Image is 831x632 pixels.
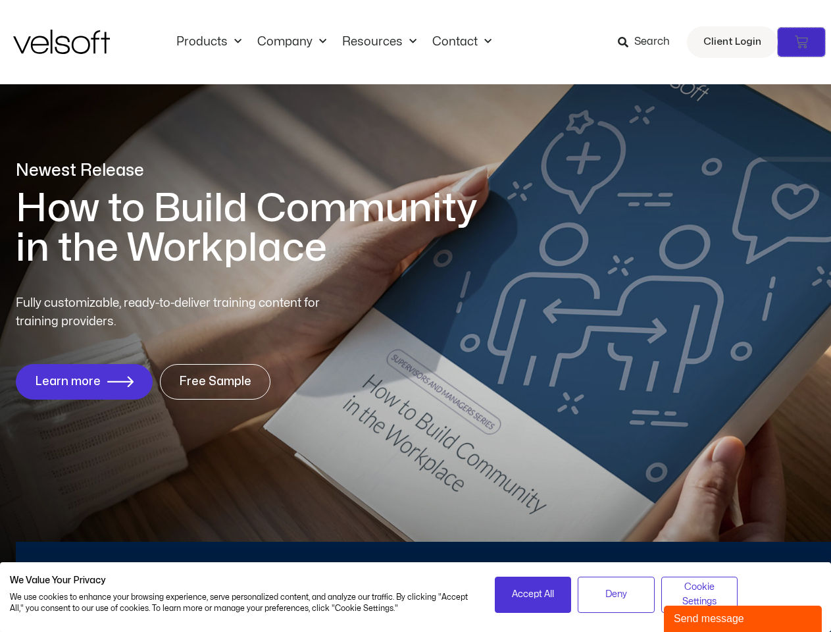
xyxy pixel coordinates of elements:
span: Learn more [35,375,101,388]
h1: How to Build Community in the Workplace [16,189,496,268]
nav: Menu [168,35,499,49]
span: Accept All [512,587,554,602]
a: Learn more [16,364,153,400]
span: Deny [605,587,627,602]
span: Cookie Settings [670,580,730,610]
a: ProductsMenu Toggle [168,35,249,49]
a: Search [618,31,679,53]
span: Client Login [703,34,761,51]
a: CompanyMenu Toggle [249,35,334,49]
p: Fully customizable, ready-to-deliver training content for training providers. [16,294,343,331]
p: We use cookies to enhance your browsing experience, serve personalized content, and analyze our t... [10,592,475,614]
h2: We Value Your Privacy [10,575,475,587]
button: Accept all cookies [495,577,572,613]
button: Deny all cookies [578,577,655,613]
a: Client Login [687,26,778,58]
a: ResourcesMenu Toggle [334,35,424,49]
iframe: chat widget [664,603,824,632]
button: Adjust cookie preferences [661,577,738,613]
a: Free Sample [160,364,270,400]
p: Newest Release [16,159,496,182]
span: Search [634,34,670,51]
img: Velsoft Training Materials [13,30,110,54]
a: ContactMenu Toggle [424,35,499,49]
span: Free Sample [179,375,251,388]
